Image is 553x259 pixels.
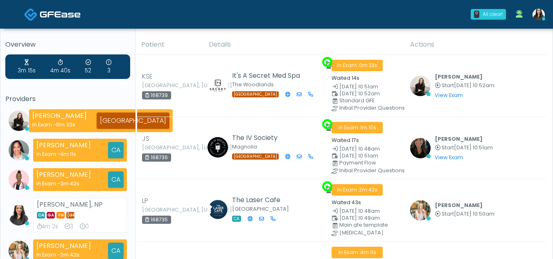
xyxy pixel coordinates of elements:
[37,212,45,218] span: CA
[442,210,454,217] span: Start
[36,180,91,187] div: In Exam -
[410,200,431,221] img: Cameron Ellis
[360,249,376,256] span: 4m 11s
[142,145,187,150] small: [GEOGRAPHIC_DATA], [US_STATE]
[454,82,494,89] span: [DATE] 10:52am
[142,83,187,88] small: [GEOGRAPHIC_DATA], [US_STATE]
[332,91,400,97] small: Scheduled Time
[339,160,408,165] div: Payment Flow
[232,205,289,212] small: [GEOGRAPHIC_DATA]
[435,212,494,217] small: Started at
[108,243,124,259] div: CA
[232,91,279,97] span: [GEOGRAPHIC_DATA]
[435,83,494,88] small: Started at
[142,91,171,99] div: 168739
[332,137,359,144] small: Waited 17s
[108,142,124,158] div: CA
[142,207,187,212] small: [GEOGRAPHIC_DATA], [US_STATE]
[204,35,405,55] th: Details
[97,113,169,129] div: [GEOGRAPHIC_DATA]
[208,199,228,220] img: Kristin Manno
[32,111,87,120] strong: [PERSON_NAME]
[50,59,70,75] div: Average Review Time
[60,180,79,187] span: 3m 42s
[232,153,279,160] span: [GEOGRAPHIC_DATA]
[24,8,38,21] img: Docovia
[332,184,383,196] span: In Exam ·
[435,135,483,142] b: [PERSON_NAME]
[60,251,79,258] span: 2m 42s
[435,154,463,161] a: View Exam
[454,210,494,217] span: [DATE] 10:50am
[142,196,148,206] span: LP
[36,140,91,150] strong: [PERSON_NAME]
[332,153,400,159] small: Scheduled Time
[339,83,378,90] span: [DATE] 10:51am
[56,121,75,128] span: 0m 33s
[36,150,91,158] div: In Exam -
[332,199,361,206] small: Waited 43s
[405,35,546,55] th: Actions
[359,62,377,69] span: 0m 33s
[454,144,493,151] span: [DATE] 10:51am
[142,153,171,162] div: 168736
[142,216,171,224] div: 168735
[339,207,380,214] span: [DATE] 10:48am
[339,152,378,159] span: [DATE] 10:51am
[232,72,304,79] h5: It's A Secret Med Spa
[466,6,511,23] a: 0 All clear!
[142,72,153,81] span: KSE
[9,140,29,160] img: Jennifer Ekeh
[332,216,400,221] small: Scheduled Time
[232,81,274,88] small: The Woodlands
[108,171,124,188] div: CA
[435,73,483,80] b: [PERSON_NAME]
[410,138,431,158] img: Michelle Picione
[232,196,289,204] h5: The Laser Cafe
[56,212,65,218] span: TN
[36,170,91,179] strong: [PERSON_NAME]
[232,134,304,142] h5: The IV Society
[332,60,383,71] span: In Exam ·
[47,212,55,218] span: GA
[24,1,81,27] a: Docovia
[9,110,29,131] img: Sydney Lundberg
[136,35,204,55] th: Patient
[18,59,36,75] div: Average Wait Time
[60,151,76,158] span: 4m 11s
[474,11,479,18] div: 0
[232,143,257,150] small: Magnolia
[232,216,241,222] span: CA
[32,121,87,128] div: In Exam -
[359,186,377,193] span: 2m 42s
[9,169,29,190] img: Janaira Villalobos
[483,11,503,18] div: All clear!
[66,212,74,218] span: [GEOGRAPHIC_DATA]
[339,106,408,110] div: Initial Provider Questions
[332,146,400,152] small: Date Created
[332,122,383,133] span: In Exam ·
[339,214,380,221] span: [DATE] 10:49am
[36,251,91,259] div: In Exam -
[142,134,149,144] span: JS
[332,84,400,90] small: Date Created
[37,200,103,209] strong: [PERSON_NAME], NP
[435,202,483,209] b: [PERSON_NAME]
[7,3,31,28] button: Open LiveChat chat widget
[332,74,359,81] small: Waited 14s
[37,223,58,231] div: Average Review Time
[5,41,130,48] h5: Overview
[339,230,408,235] div: [MEDICAL_DATA]
[40,10,81,18] img: Docovia
[442,144,454,151] span: Start
[106,59,111,75] div: Extended Exams
[339,98,408,103] div: Standard GFE
[435,145,493,151] small: Started at
[9,205,29,225] img: Viral Patel, NP
[65,223,73,231] div: Exams Completed
[410,76,431,96] img: Sydney Lundberg
[80,223,89,231] div: Extended Exams
[339,145,380,152] span: [DATE] 10:48am
[533,9,545,21] img: Viral Patel, NP
[435,92,463,99] a: View Exam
